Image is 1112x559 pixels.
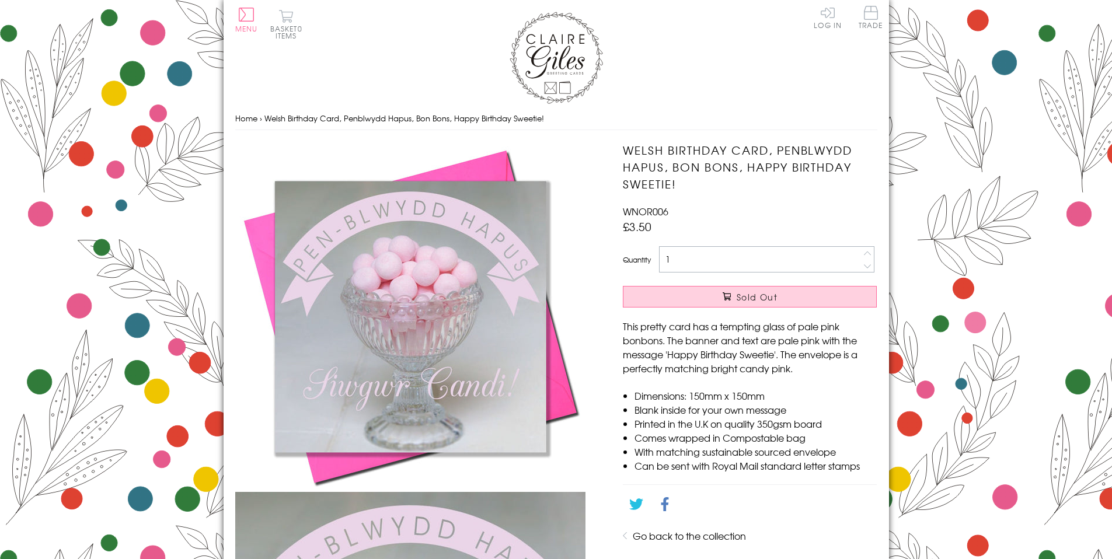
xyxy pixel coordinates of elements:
a: Home [235,113,257,124]
label: Quantity [623,254,651,265]
h1: Welsh Birthday Card, Penblwydd Hapus, Bon Bons, Happy Birthday Sweetie! [623,142,877,192]
p: This pretty card has a tempting glass of pale pink bonbons. The banner and text are pale pink wit... [623,319,877,375]
li: Dimensions: 150mm x 150mm [635,389,877,403]
span: £3.50 [623,218,651,235]
span: WNOR006 [623,204,668,218]
li: With matching sustainable sourced envelope [635,445,877,459]
li: Blank inside for your own message [635,403,877,417]
span: Trade [859,6,883,29]
nav: breadcrumbs [235,107,877,131]
li: Comes wrapped in Compostable bag [635,431,877,445]
img: Claire Giles Greetings Cards [510,12,603,104]
a: Log In [814,6,842,29]
button: Menu [235,8,258,32]
button: Sold Out [623,286,877,308]
li: Printed in the U.K on quality 350gsm board [635,417,877,431]
a: Go back to the collection [633,529,746,543]
li: Can be sent with Royal Mail standard letter stamps [635,459,877,473]
img: Welsh Birthday Card, Penblwydd Hapus, Bon Bons, Happy Birthday Sweetie! [235,142,585,492]
a: Trade [859,6,883,31]
span: › [260,113,262,124]
span: Menu [235,23,258,34]
span: Sold Out [737,291,778,303]
button: Basket0 items [270,9,302,39]
span: 0 items [276,23,302,41]
span: Welsh Birthday Card, Penblwydd Hapus, Bon Bons, Happy Birthday Sweetie! [264,113,544,124]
